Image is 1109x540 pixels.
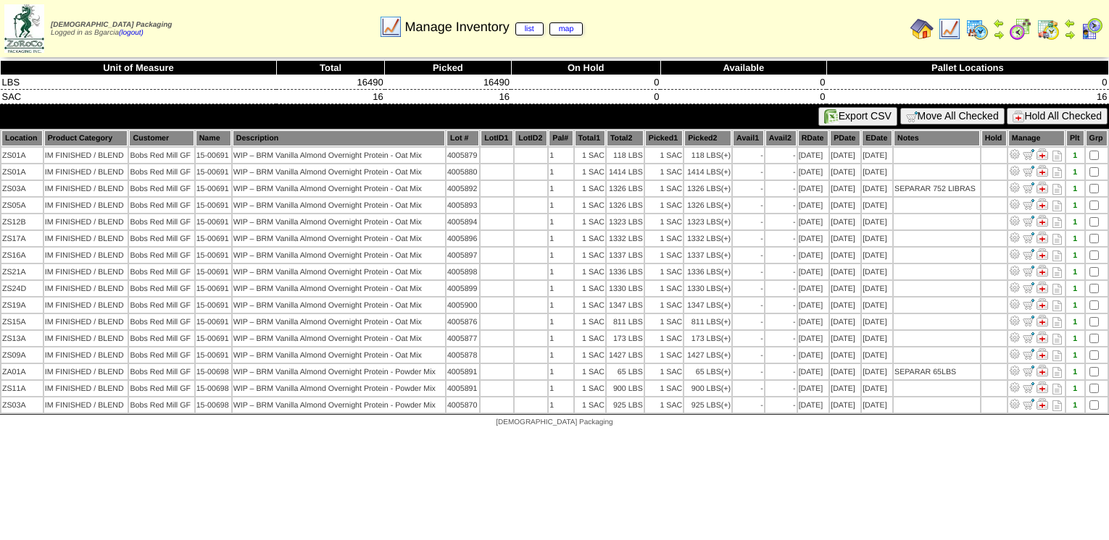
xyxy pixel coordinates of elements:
img: Move [1023,265,1034,277]
td: SEPARAR 752 LIBRAS [894,181,980,196]
div: 1 [1067,151,1084,160]
img: Move [1023,348,1034,360]
td: Bobs Red Mill GF [129,281,194,296]
img: Adjust [1009,298,1021,310]
td: ZS12B [1,214,43,229]
th: Hold [981,130,1007,146]
img: Manage Hold [1037,148,1048,160]
td: 1 SAC [645,281,683,296]
div: 1 [1067,235,1084,243]
th: Lot # [446,130,479,146]
td: [DATE] [798,214,829,229]
img: Move [1023,298,1034,310]
th: Pal# [549,130,573,146]
th: On Hold [511,61,660,75]
td: [DATE] [798,231,829,246]
td: 1 SAC [645,198,683,213]
td: 15-00691 [196,298,231,313]
td: Bobs Red Mill GF [129,231,194,246]
th: Available [660,61,826,75]
div: (+) [721,284,731,293]
span: Manage Inventory [405,20,583,35]
img: Move [1023,332,1034,343]
i: Note [1052,151,1062,161]
td: [DATE] [862,148,892,163]
img: Adjust [1009,365,1021,376]
td: Bobs Red Mill GF [129,148,194,163]
img: Move [1023,182,1034,193]
th: PDate [830,130,860,146]
img: Adjust [1009,332,1021,343]
img: Adjust [1009,198,1021,210]
td: [DATE] [798,248,829,263]
img: Adjust [1009,248,1021,260]
th: Grp [1086,130,1108,146]
td: 118 LBS [684,148,731,163]
img: calendarprod.gif [965,17,989,41]
img: calendarblend.gif [1009,17,1032,41]
td: 15-00691 [196,231,231,246]
img: Adjust [1009,165,1021,177]
img: home.gif [910,17,934,41]
td: 1 [549,281,573,296]
i: Note [1052,184,1062,195]
td: 1 [549,298,573,313]
td: Bobs Red Mill GF [129,164,194,180]
td: 118 LBS [607,148,644,163]
td: 0 [511,75,660,90]
img: hold.gif [1013,111,1024,122]
img: Manage Hold [1037,215,1048,227]
th: LotID2 [515,130,547,146]
td: 4005880 [446,164,479,180]
img: Manage Hold [1037,282,1048,293]
td: WIP – BRM Vanilla Almond Overnight Protein - Oat Mix [233,298,445,313]
td: IM FINISHED / BLEND [44,164,128,180]
td: 1 SAC [645,264,683,279]
img: Manage Hold [1037,348,1048,360]
td: 4005898 [446,264,479,279]
img: Adjust [1009,398,1021,410]
img: Manage Hold [1037,332,1048,343]
td: ZS01A [1,164,43,180]
td: 15-00691 [196,281,231,296]
img: Adjust [1009,315,1021,326]
td: 15-00691 [196,181,231,196]
td: ZS01A [1,148,43,163]
i: Note [1052,201,1062,211]
div: (+) [721,218,731,227]
td: WIP – BRM Vanilla Almond Overnight Protein - Oat Mix [233,148,445,163]
td: 1 SAC [645,164,683,180]
td: 1330 LBS [607,281,644,296]
th: RDate [798,130,829,146]
td: Bobs Red Mill GF [129,264,194,279]
i: Note [1052,234,1062,245]
td: - [733,231,764,246]
img: Move [1023,381,1034,393]
th: Pallet Locations [826,61,1108,75]
img: arrowright.gif [1064,29,1076,41]
td: [DATE] [830,264,860,279]
th: Total2 [607,130,644,146]
td: 16 [385,90,511,104]
td: 1414 LBS [607,164,644,180]
td: ZS16A [1,248,43,263]
td: - [765,231,797,246]
td: [DATE] [862,214,892,229]
a: map [549,22,583,35]
td: 1 [549,231,573,246]
img: Move [1023,365,1034,376]
td: - [765,264,797,279]
th: Picked2 [684,130,731,146]
td: [DATE] [798,148,829,163]
td: 1 [549,148,573,163]
td: Bobs Red Mill GF [129,298,194,313]
td: [DATE] [862,264,892,279]
td: IM FINISHED / BLEND [44,214,128,229]
td: 1 SAC [575,181,605,196]
div: (+) [721,201,731,210]
td: 4005893 [446,198,479,213]
th: Location [1,130,43,146]
td: IM FINISHED / BLEND [44,248,128,263]
img: Manage Hold [1037,365,1048,376]
td: 1326 LBS [607,181,644,196]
